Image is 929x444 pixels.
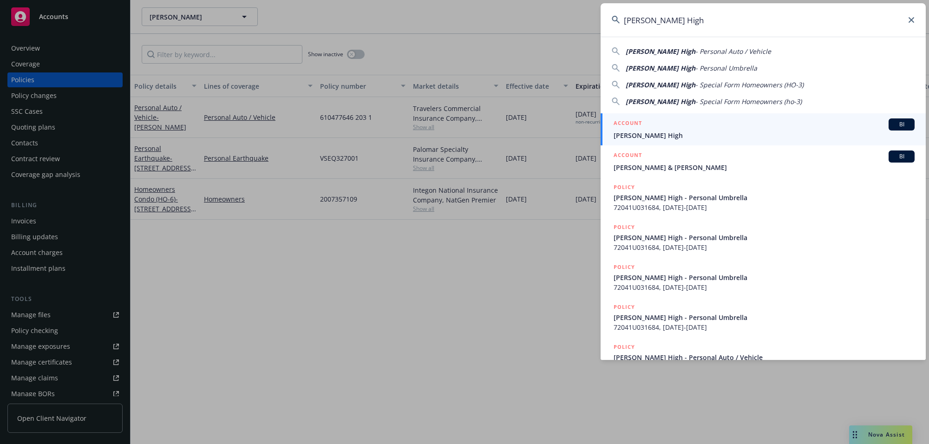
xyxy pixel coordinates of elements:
[614,150,642,162] h5: ACCOUNT
[601,113,926,145] a: ACCOUNTBI[PERSON_NAME] High
[601,145,926,177] a: ACCOUNTBI[PERSON_NAME] & [PERSON_NAME]
[601,3,926,37] input: Search...
[695,80,804,89] span: - Special Form Homeowners (HO-3)
[601,217,926,257] a: POLICY[PERSON_NAME] High - Personal Umbrella72041U031684, [DATE]-[DATE]
[626,64,695,72] span: [PERSON_NAME] High
[614,193,915,202] span: [PERSON_NAME] High - Personal Umbrella
[614,353,915,362] span: [PERSON_NAME] High - Personal Auto / Vehicle
[626,47,695,56] span: [PERSON_NAME] High
[601,257,926,297] a: POLICY[PERSON_NAME] High - Personal Umbrella72041U031684, [DATE]-[DATE]
[614,242,915,252] span: 72041U031684, [DATE]-[DATE]
[695,64,757,72] span: - Personal Umbrella
[695,47,771,56] span: - Personal Auto / Vehicle
[614,183,635,192] h5: POLICY
[614,262,635,272] h5: POLICY
[614,273,915,282] span: [PERSON_NAME] High - Personal Umbrella
[614,313,915,322] span: [PERSON_NAME] High - Personal Umbrella
[614,131,915,140] span: [PERSON_NAME] High
[626,97,695,106] span: [PERSON_NAME] High
[614,282,915,292] span: 72041U031684, [DATE]-[DATE]
[614,233,915,242] span: [PERSON_NAME] High - Personal Umbrella
[614,118,642,130] h5: ACCOUNT
[695,97,802,106] span: - Special Form Homeowners (ho-3)
[614,322,915,332] span: 72041U031684, [DATE]-[DATE]
[614,202,915,212] span: 72041U031684, [DATE]-[DATE]
[892,152,911,161] span: BI
[626,80,695,89] span: [PERSON_NAME] High
[614,163,915,172] span: [PERSON_NAME] & [PERSON_NAME]
[601,297,926,337] a: POLICY[PERSON_NAME] High - Personal Umbrella72041U031684, [DATE]-[DATE]
[892,120,911,129] span: BI
[614,342,635,352] h5: POLICY
[614,302,635,312] h5: POLICY
[601,177,926,217] a: POLICY[PERSON_NAME] High - Personal Umbrella72041U031684, [DATE]-[DATE]
[614,222,635,232] h5: POLICY
[601,337,926,377] a: POLICY[PERSON_NAME] High - Personal Auto / Vehicle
